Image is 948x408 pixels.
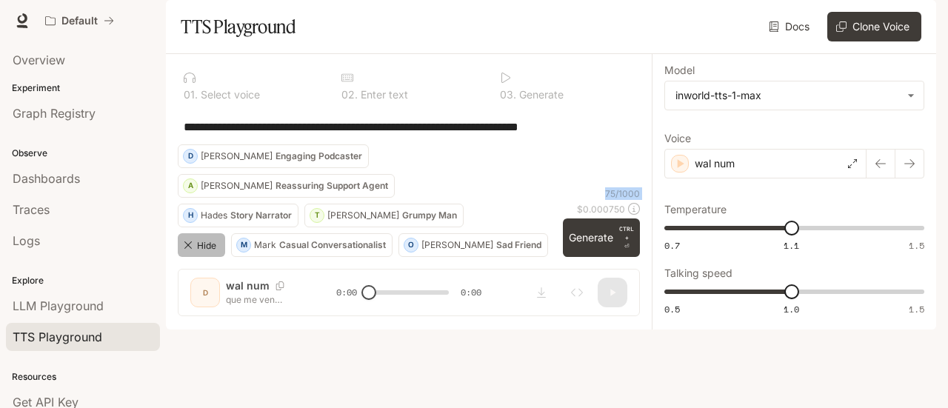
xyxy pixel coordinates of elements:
div: T [310,204,324,227]
span: 0.7 [664,239,680,252]
div: inworld-tts-1-max [665,81,924,110]
p: Reassuring Support Agent [276,181,388,190]
p: [PERSON_NAME] [327,211,399,220]
p: Enter text [358,90,408,100]
p: 75 / 1000 [605,187,640,200]
p: Model [664,65,695,76]
a: Docs [766,12,815,41]
p: wal num [695,156,735,171]
span: 1.1 [784,239,799,252]
span: 0.5 [664,303,680,315]
p: [PERSON_NAME] [421,241,493,250]
button: D[PERSON_NAME]Engaging Podcaster [178,144,369,168]
p: Engaging Podcaster [276,152,362,161]
button: Hide [178,233,225,257]
div: A [184,174,197,198]
h1: TTS Playground [181,12,296,41]
p: Select voice [198,90,260,100]
button: A[PERSON_NAME]Reassuring Support Agent [178,174,395,198]
p: Mark [254,241,276,250]
p: Sad Friend [496,241,541,250]
button: All workspaces [39,6,121,36]
p: Grumpy Man [402,211,457,220]
div: D [184,144,197,168]
button: O[PERSON_NAME]Sad Friend [398,233,548,257]
p: Talking speed [664,268,732,278]
p: Voice [664,133,691,144]
div: M [237,233,250,257]
p: 0 2 . [341,90,358,100]
p: CTRL + [619,224,634,242]
p: 0 1 . [184,90,198,100]
p: Hades [201,211,227,220]
div: O [404,233,418,257]
p: Default [61,15,98,27]
p: Story Narrator [230,211,292,220]
span: 1.5 [909,303,924,315]
p: [PERSON_NAME] [201,152,273,161]
div: H [184,204,197,227]
div: inworld-tts-1-max [675,88,900,103]
button: HHadesStory Narrator [178,204,298,227]
button: Clone Voice [827,12,921,41]
button: T[PERSON_NAME]Grumpy Man [304,204,464,227]
span: 1.5 [909,239,924,252]
p: Generate [516,90,564,100]
p: Casual Conversationalist [279,241,386,250]
button: MMarkCasual Conversationalist [231,233,393,257]
p: ⏎ [619,224,634,251]
p: [PERSON_NAME] [201,181,273,190]
p: 0 3 . [500,90,516,100]
button: GenerateCTRL +⏎ [563,218,640,257]
span: 1.0 [784,303,799,315]
p: Temperature [664,204,727,215]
